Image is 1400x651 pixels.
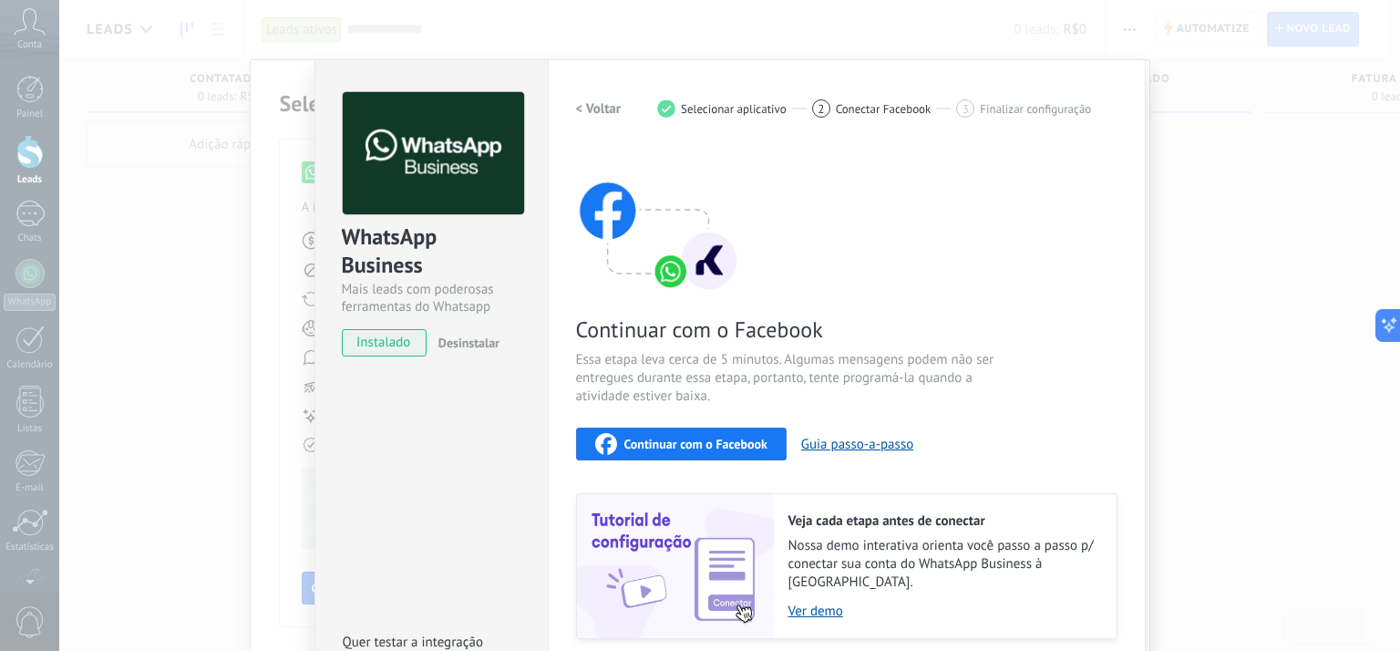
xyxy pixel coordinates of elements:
[801,436,913,453] button: Guia passo-a-passo
[438,335,499,351] span: Desinstalar
[788,537,1098,592] span: Nossa demo interativa orienta você passo a passo p/ conectar sua conta do WhatsApp Business à [GE...
[342,281,521,315] div: Mais leads com poderosas ferramentas do Whatsapp
[624,438,767,450] span: Continuar com o Facebook
[343,329,426,356] span: instalado
[980,102,1091,116] span: Finalizar configuração
[818,101,824,117] span: 2
[343,92,524,215] img: logo_main.png
[576,351,1010,406] span: Essa etapa leva cerca de 5 minutos. Algumas mensagens podem não ser entregues durante essa etapa,...
[681,102,787,116] span: Selecionar aplicativo
[431,329,499,356] button: Desinstalar
[576,315,1010,344] span: Continuar com o Facebook
[576,92,622,125] button: < Voltar
[788,603,1098,620] a: Ver demo
[788,512,1098,530] h2: Veja cada etapa antes de conectar
[576,147,740,293] img: connect with facebook
[962,101,969,117] span: 3
[576,100,622,118] h2: < Voltar
[342,222,521,281] div: WhatsApp Business
[576,428,787,460] button: Continuar com o Facebook
[836,102,932,116] span: Conectar Facebook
